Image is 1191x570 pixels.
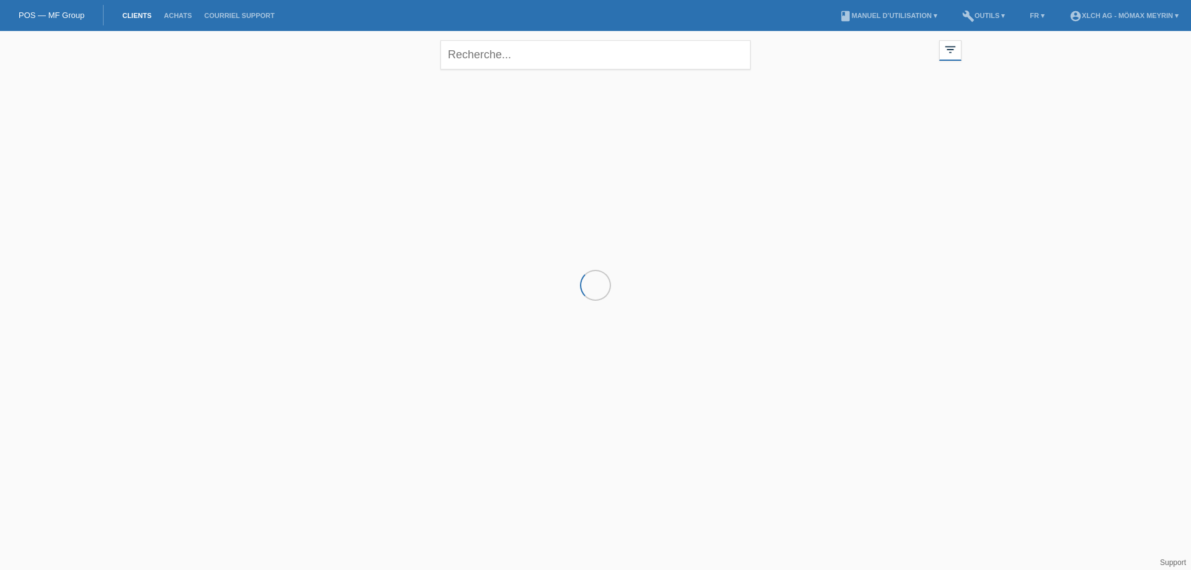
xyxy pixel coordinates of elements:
a: POS — MF Group [19,11,84,20]
a: Achats [158,12,198,19]
i: book [839,10,852,22]
i: build [962,10,975,22]
a: buildOutils ▾ [956,12,1011,19]
a: Courriel Support [198,12,280,19]
i: filter_list [943,43,957,56]
a: FR ▾ [1024,12,1051,19]
a: Support [1160,558,1186,567]
input: Recherche... [440,40,751,69]
a: account_circleXLCH AG - Mömax Meyrin ▾ [1063,12,1185,19]
a: Clients [116,12,158,19]
a: bookManuel d’utilisation ▾ [833,12,943,19]
i: account_circle [1069,10,1082,22]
